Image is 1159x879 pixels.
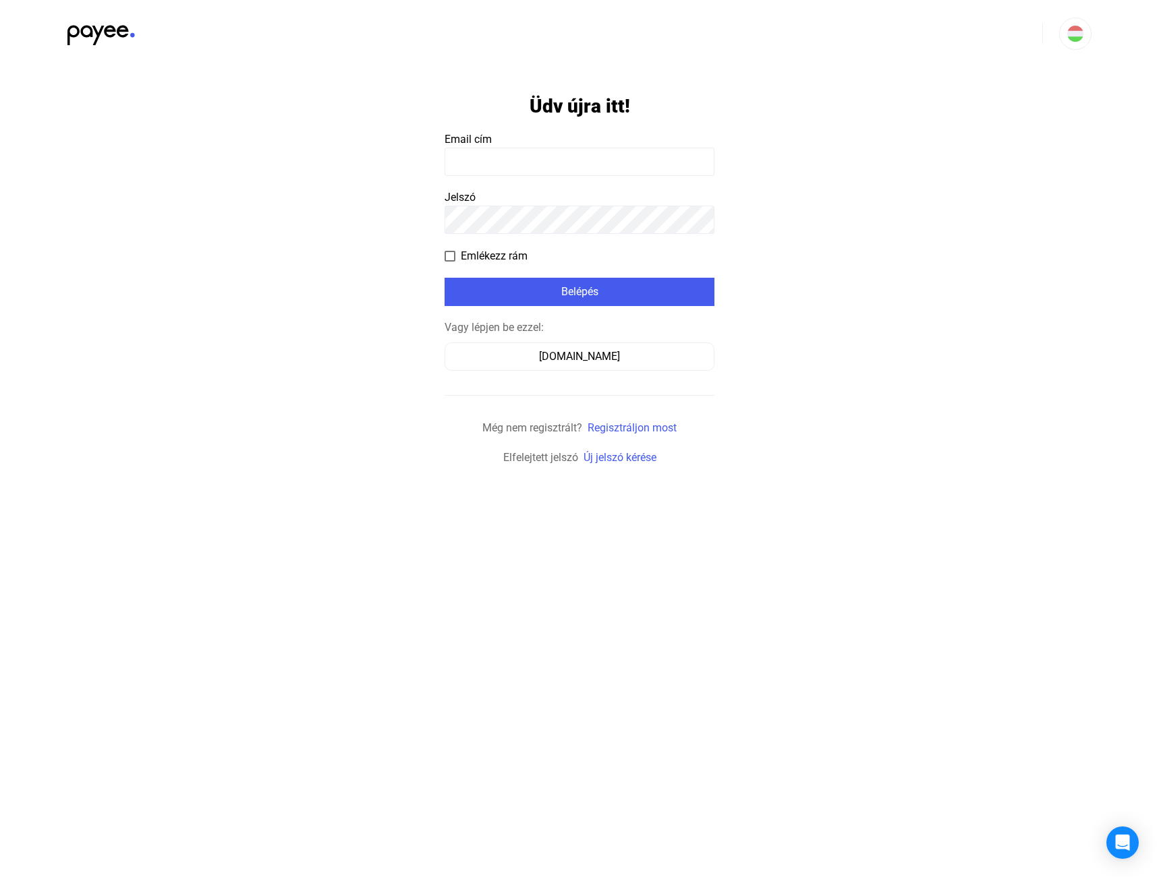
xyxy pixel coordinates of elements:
[1106,826,1139,859] div: Open Intercom Messenger
[445,350,714,363] a: [DOMAIN_NAME]
[449,284,710,300] div: Belépés
[530,94,630,118] h1: Üdv újra itt!
[584,451,656,464] a: Új jelszó kérése
[1059,18,1092,50] button: HU
[482,421,582,434] span: Még nem regisztrált?
[449,348,710,365] div: [DOMAIN_NAME]
[1067,26,1083,42] img: HU
[67,18,135,45] img: black-payee-blue-dot.svg
[503,451,578,464] span: Elfelejtett jelszó
[588,421,677,434] a: Regisztráljon most
[461,248,528,264] span: Emlékezz rám
[445,133,492,146] span: Email cím
[445,320,714,336] div: Vagy lépjen be ezzel:
[445,342,714,371] button: [DOMAIN_NAME]
[445,191,476,204] span: Jelszó
[445,278,714,306] button: Belépés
